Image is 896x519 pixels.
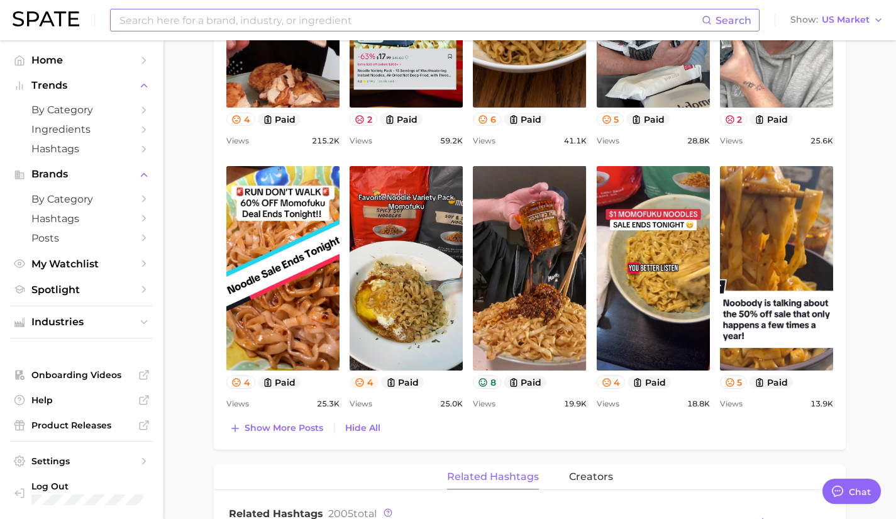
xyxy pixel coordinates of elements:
[10,165,153,184] button: Brands
[597,376,626,389] button: 4
[258,376,301,389] button: paid
[10,391,153,410] a: Help
[787,12,887,28] button: ShowUS Market
[31,369,132,381] span: Onboarding Videos
[628,376,671,389] button: paid
[10,452,153,471] a: Settings
[447,471,539,483] span: related hashtags
[31,455,132,467] span: Settings
[31,316,132,328] span: Industries
[440,133,463,148] span: 59.2k
[31,481,167,492] span: Log Out
[317,396,340,411] span: 25.3k
[597,396,619,411] span: Views
[31,420,132,431] span: Product Releases
[10,228,153,248] a: Posts
[10,254,153,274] a: My Watchlist
[440,396,463,411] span: 25.0k
[226,420,326,437] button: Show more posts
[473,113,501,126] button: 6
[226,376,255,389] button: 4
[564,396,587,411] span: 19.9k
[31,54,132,66] span: Home
[749,376,793,389] button: paid
[31,169,132,180] span: Brands
[720,376,748,389] button: 5
[350,133,372,148] span: Views
[13,11,79,26] img: SPATE
[473,396,495,411] span: Views
[10,209,153,228] a: Hashtags
[749,113,793,126] button: paid
[10,416,153,435] a: Product Releases
[473,376,501,389] button: 8
[720,396,743,411] span: Views
[31,143,132,155] span: Hashtags
[258,113,301,126] button: paid
[687,396,710,411] span: 18.8k
[226,133,249,148] span: Views
[31,193,132,205] span: by Category
[569,471,613,483] span: creators
[10,76,153,95] button: Trends
[381,376,424,389] button: paid
[345,423,380,433] span: Hide All
[10,120,153,139] a: Ingredients
[687,133,710,148] span: 28.8k
[10,50,153,70] a: Home
[31,394,132,406] span: Help
[504,376,547,389] button: paid
[473,133,495,148] span: Views
[626,113,670,126] button: paid
[350,396,372,411] span: Views
[118,9,702,31] input: Search here for a brand, industry, or ingredient
[10,139,153,159] a: Hashtags
[790,16,818,23] span: Show
[10,189,153,209] a: by Category
[31,232,132,244] span: Posts
[245,423,323,433] span: Show more posts
[810,133,833,148] span: 25.6k
[10,313,153,332] button: Industries
[350,113,377,126] button: 2
[810,396,833,411] span: 13.9k
[31,80,132,91] span: Trends
[597,113,624,126] button: 5
[564,133,587,148] span: 41.1k
[31,123,132,135] span: Ingredients
[31,104,132,116] span: by Category
[226,396,249,411] span: Views
[226,113,255,126] button: 4
[350,376,379,389] button: 4
[597,133,619,148] span: Views
[720,133,743,148] span: Views
[10,366,153,384] a: Onboarding Videos
[716,14,751,26] span: Search
[10,477,153,509] a: Log out. Currently logged in with e-mail nuria@godwinretailgroup.com.
[31,258,132,270] span: My Watchlist
[10,280,153,299] a: Spotlight
[31,213,132,225] span: Hashtags
[31,284,132,296] span: Spotlight
[342,420,384,437] button: Hide All
[822,16,870,23] span: US Market
[504,113,547,126] button: paid
[10,100,153,120] a: by Category
[720,113,748,126] button: 2
[312,133,340,148] span: 215.2k
[380,113,423,126] button: paid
